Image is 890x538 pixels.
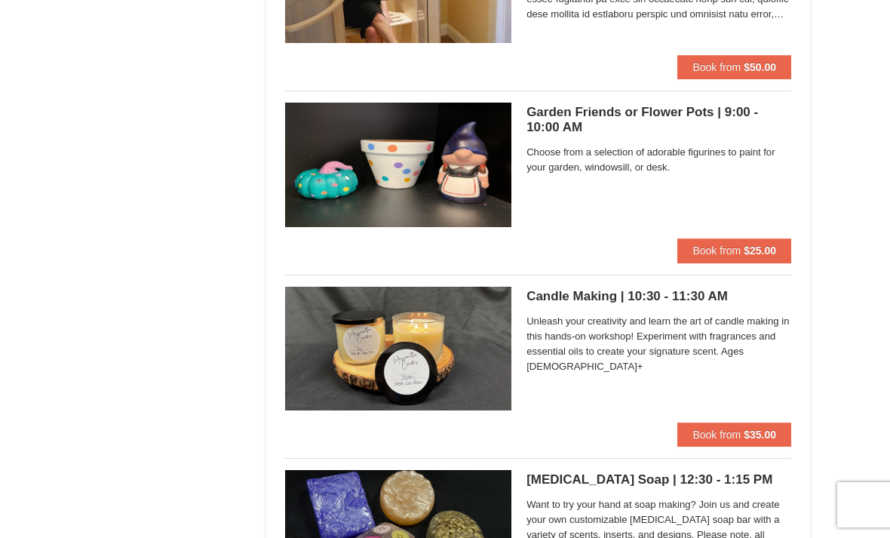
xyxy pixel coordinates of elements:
[526,145,791,175] span: Choose from a selection of adorable figurines to paint for your garden, windowsill, or desk.
[285,103,511,226] img: 6619869-1483-111bd47b.jpg
[526,289,791,304] h5: Candle Making | 10:30 - 11:30 AM
[744,61,776,73] strong: $50.00
[526,105,791,135] h5: Garden Friends or Flower Pots | 9:00 - 10:00 AM
[677,423,791,447] button: Book from $35.00
[692,61,741,73] span: Book from
[692,244,741,257] span: Book from
[677,55,791,79] button: Book from $50.00
[692,429,741,441] span: Book from
[744,429,776,441] strong: $35.00
[285,287,511,410] img: 6619869-1669-1b4853a0.jpg
[744,244,776,257] strong: $25.00
[526,472,791,487] h5: [MEDICAL_DATA] Soap | 12:30 - 1:15 PM
[677,238,791,263] button: Book from $25.00
[526,314,791,374] span: Unleash your creativity and learn the art of candle making in this hands-on workshop! Experiment ...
